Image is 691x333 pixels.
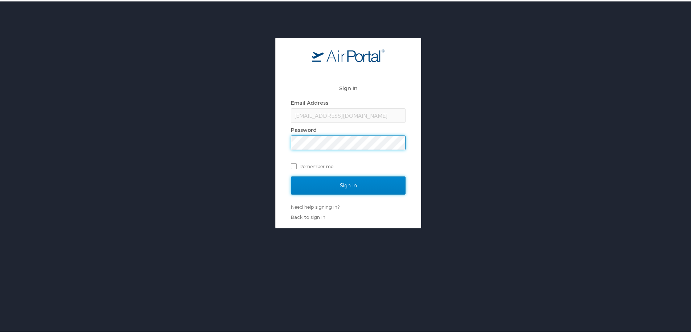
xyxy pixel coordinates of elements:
label: Email Address [291,98,328,104]
label: Remember me [291,159,406,170]
h2: Sign In [291,83,406,91]
img: logo [312,47,384,61]
input: Sign In [291,175,406,193]
label: Password [291,125,317,132]
a: Need help signing in? [291,203,340,208]
a: Back to sign in [291,213,325,218]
